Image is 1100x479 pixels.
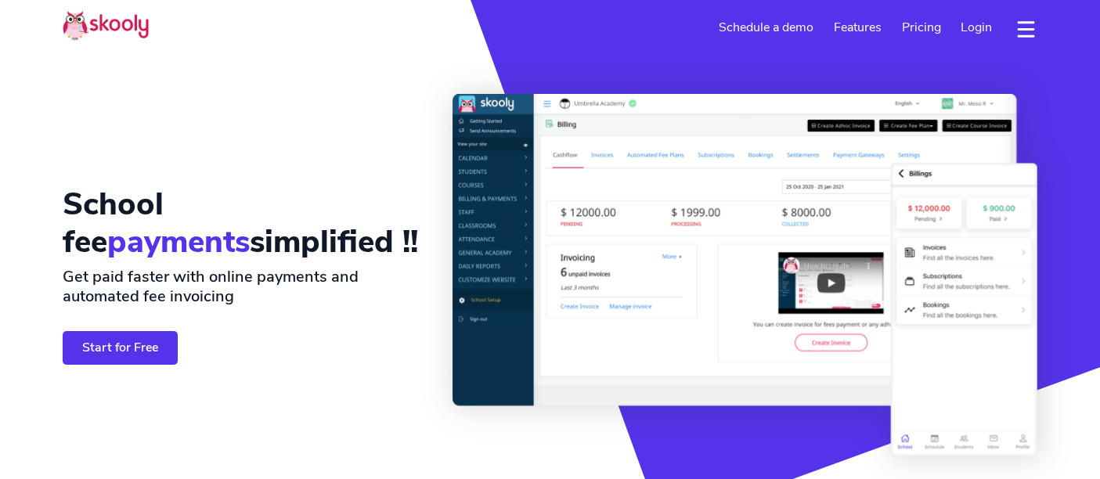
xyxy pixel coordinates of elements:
a: Login [950,15,1002,40]
span: Pricing [902,19,941,36]
a: Pricing [892,15,951,40]
h2: Get paid faster with online payments and automated fee invoicing [63,267,427,306]
a: Start for Free [63,331,178,365]
img: School Billing, Invoicing, Payments System & Software - <span class='notranslate'>Skooly | Try fo... [453,94,1037,456]
h1: School fee simplified !! [63,185,427,261]
button: dropdown menu [1015,11,1037,47]
span: Login [961,19,992,36]
a: Features [824,15,892,40]
span: payments [107,221,250,263]
img: Skooly [63,10,149,41]
a: Schedule a demo [709,15,824,40]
